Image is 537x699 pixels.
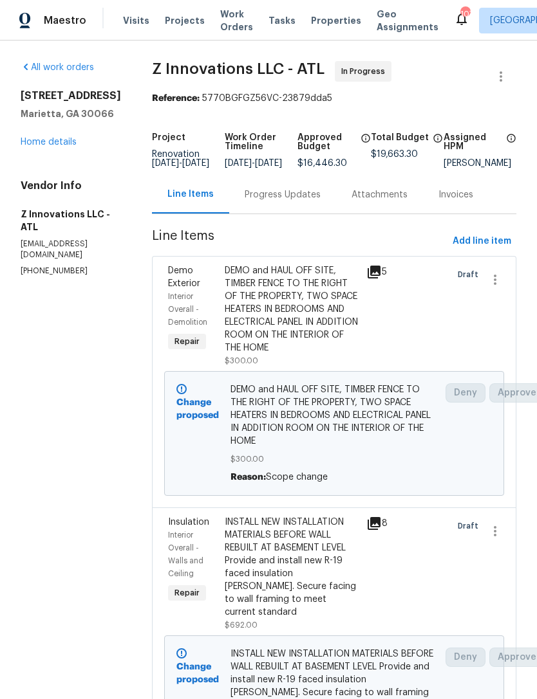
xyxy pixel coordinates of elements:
[21,63,94,72] a: All work orders
[377,8,438,33] span: Geo Assignments
[225,133,297,151] h5: Work Order Timeline
[371,150,418,159] span: $19,663.30
[176,398,219,420] b: Change proposed
[225,159,282,168] span: -
[225,159,252,168] span: [DATE]
[123,14,149,27] span: Visits
[446,383,485,403] button: Deny
[167,188,214,201] div: Line Items
[444,159,516,168] div: [PERSON_NAME]
[231,383,438,448] span: DEMO and HAUL OFF SITE, TIMBER FENCE TO THE RIGHT OF THE PROPERTY, TWO SPACE HEATERS IN BEDROOMS ...
[225,264,359,354] div: DEMO and HAUL OFF SITE, TIMBER FENCE TO THE RIGHT OF THE PROPERTY, TWO SPACE HEATERS IN BEDROOMS ...
[152,94,200,103] b: Reference:
[21,89,121,102] h2: [STREET_ADDRESS]
[460,8,469,21] div: 107
[21,239,121,260] p: [EMAIL_ADDRESS][DOMAIN_NAME]
[371,133,429,142] h5: Total Budget
[438,188,473,201] div: Invoices
[447,230,516,253] button: Add line item
[225,516,359,619] div: INSTALL NEW INSTALLATION MATERIALS BEFORE WALL REBUILT AT BASEMENT LEVEL Provide and install new ...
[152,159,209,168] span: -
[168,518,209,527] span: Insulation
[225,621,258,629] span: $692.00
[176,662,219,684] b: Change proposed
[182,159,209,168] span: [DATE]
[152,150,209,168] span: Renovation
[266,473,328,482] span: Scope change
[168,293,207,326] span: Interior Overall - Demolition
[21,208,121,233] h5: Z Innovations LLC - ATL
[231,453,438,466] span: $300.00
[169,335,205,348] span: Repair
[311,14,361,27] span: Properties
[21,138,77,147] a: Home details
[152,61,325,77] span: Z Innovations LLC - ATL
[352,188,408,201] div: Attachments
[245,188,321,201] div: Progress Updates
[231,473,266,482] span: Reason:
[44,14,86,27] span: Maestro
[297,133,356,151] h5: Approved Budget
[168,531,203,577] span: Interior Overall - Walls and Ceiling
[458,268,484,281] span: Draft
[21,266,121,277] p: [PHONE_NUMBER]
[21,107,121,120] h5: Marietta, GA 30066
[225,357,258,365] span: $300.00
[152,230,447,253] span: Line Items
[152,92,516,105] div: 5770BGFGZ56VC-23879dda5
[361,133,371,159] span: The total cost of line items that have been approved by both Opendoor and the Trade Partner. This...
[152,159,179,168] span: [DATE]
[506,133,516,159] span: The hpm assigned to this work order.
[268,16,296,25] span: Tasks
[453,233,511,250] span: Add line item
[168,266,200,288] span: Demo Exterior
[220,8,253,33] span: Work Orders
[297,159,347,168] span: $16,446.30
[341,65,390,78] span: In Progress
[366,516,387,531] div: 8
[152,133,185,142] h5: Project
[165,14,205,27] span: Projects
[255,159,282,168] span: [DATE]
[366,264,387,280] div: 5
[444,133,502,151] h5: Assigned HPM
[169,586,205,599] span: Repair
[21,179,121,192] h4: Vendor Info
[446,648,485,667] button: Deny
[433,133,443,150] span: The total cost of line items that have been proposed by Opendoor. This sum includes line items th...
[458,520,484,532] span: Draft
